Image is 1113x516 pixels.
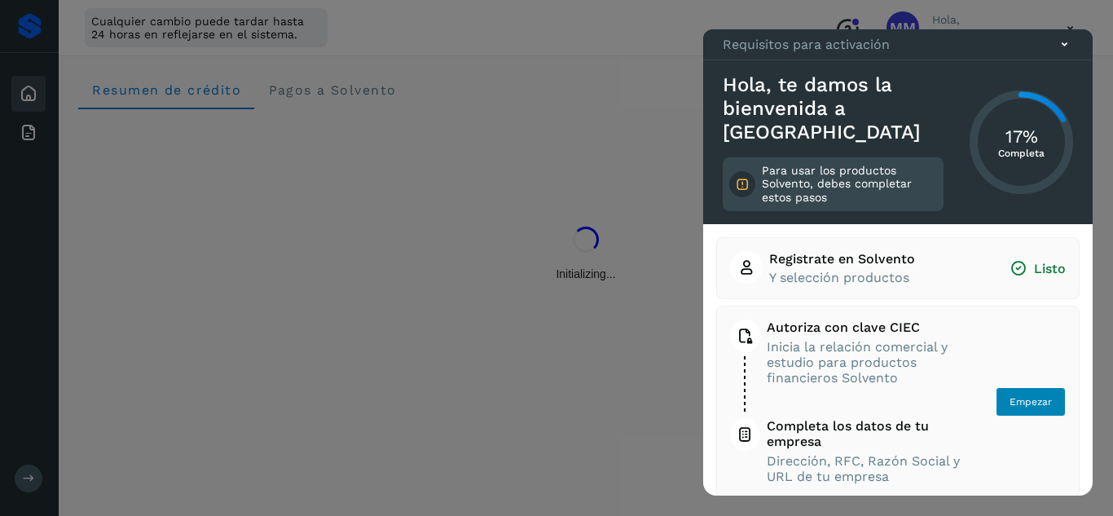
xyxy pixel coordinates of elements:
[769,251,915,267] span: Registrate en Solvento
[998,126,1045,147] h3: 17%
[703,29,1093,60] div: Requisitos para activación
[769,270,915,285] span: Y selección productos
[767,339,965,386] span: Inicia la relación comercial y estudio para productos financieros Solvento
[998,148,1045,159] p: Completa
[730,320,1066,484] button: Autoriza con clave CIECInicia la relación comercial y estudio para productos financieros Solvento...
[1010,395,1052,409] span: Empezar
[996,387,1066,417] button: Empezar
[723,37,890,52] p: Requisitos para activación
[767,418,965,449] span: Completa los datos de tu empresa
[723,73,944,143] h3: Hola, te damos la bienvenida a [GEOGRAPHIC_DATA]
[767,320,965,335] span: Autoriza con clave CIEC
[1010,260,1066,277] span: Listo
[730,251,1066,285] button: Registrate en SolventoY selección productosListo
[762,164,937,205] p: Para usar los productos Solvento, debes completar estos pasos
[767,453,965,484] span: Dirección, RFC, Razón Social y URL de tu empresa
